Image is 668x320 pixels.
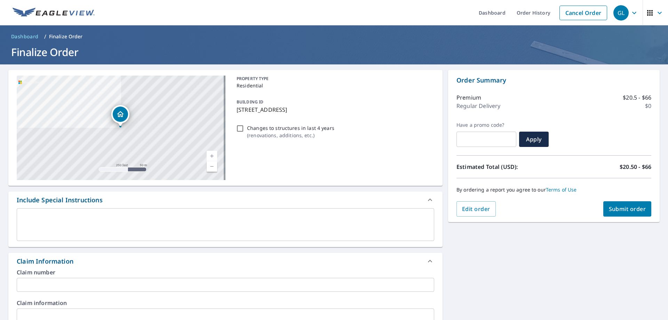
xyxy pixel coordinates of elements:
[207,161,217,172] a: Current Level 17, Zoom Out
[237,106,431,114] p: [STREET_ADDRESS]
[247,124,334,132] p: Changes to structures in last 4 years
[17,195,103,205] div: Include Special Instructions
[623,93,651,102] p: $20.5 - $66
[8,45,660,59] h1: Finalize Order
[456,76,651,85] p: Order Summary
[17,300,434,306] label: Claim information
[456,93,481,102] p: Premium
[49,33,83,40] p: Finalize Order
[44,32,46,41] li: /
[519,132,549,147] button: Apply
[17,270,434,275] label: Claim number
[456,122,516,128] label: Have a promo code?
[8,31,41,42] a: Dashboard
[620,163,651,171] p: $20.50 - $66
[237,76,431,82] p: PROPERTY TYPE
[8,31,660,42] nav: breadcrumb
[11,33,39,40] span: Dashboard
[237,82,431,89] p: Residential
[462,205,490,213] span: Edit order
[247,132,334,139] p: ( renovations, additions, etc. )
[8,192,443,208] div: Include Special Instructions
[609,205,646,213] span: Submit order
[111,105,129,127] div: Dropped pin, building 1, Residential property, 12923 Vista Ridge Ln Saint Louis, MO 63138
[237,99,263,105] p: BUILDING ID
[613,5,629,21] div: GL
[603,201,652,217] button: Submit order
[17,257,73,266] div: Claim Information
[559,6,607,20] a: Cancel Order
[546,186,577,193] a: Terms of Use
[456,163,554,171] p: Estimated Total (USD):
[456,201,496,217] button: Edit order
[8,253,443,270] div: Claim Information
[13,8,95,18] img: EV Logo
[207,151,217,161] a: Current Level 17, Zoom In
[456,187,651,193] p: By ordering a report you agree to our
[456,102,500,110] p: Regular Delivery
[525,135,543,143] span: Apply
[645,102,651,110] p: $0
